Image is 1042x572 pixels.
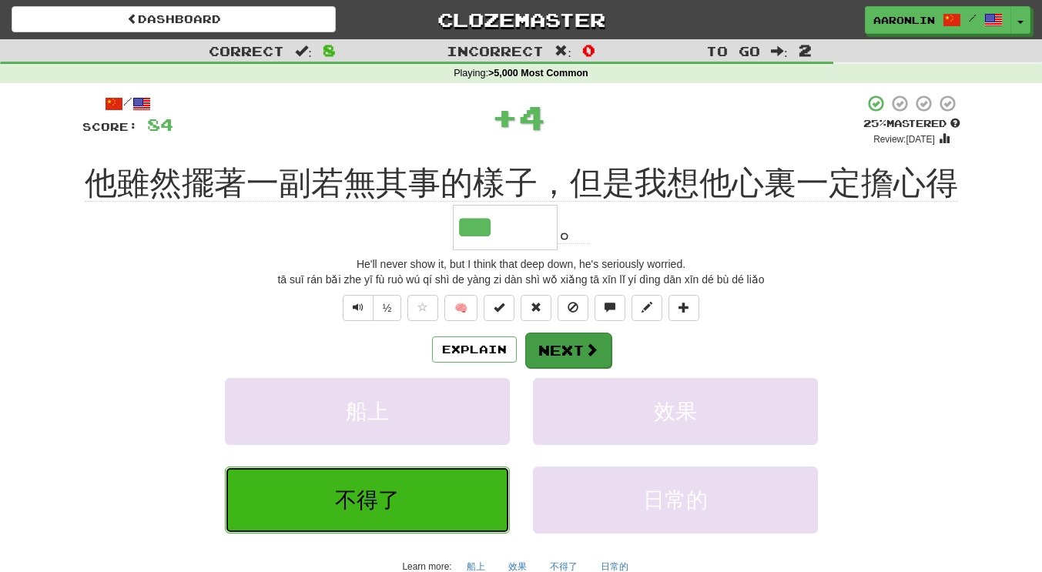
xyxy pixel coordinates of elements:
button: Explain [432,336,517,363]
button: ½ [373,295,402,321]
span: 不得了 [335,488,400,512]
span: 船上 [346,400,389,423]
div: Mastered [863,117,960,131]
span: 效果 [654,400,697,423]
a: Clozemaster [359,6,683,33]
span: : [771,45,788,58]
button: Ignore sentence (alt+i) [558,295,588,321]
div: He'll never show it, but I think that deep down, he's seriously worried. [82,256,960,272]
button: 效果 [533,378,818,445]
button: 船上 [225,378,510,445]
button: Discuss sentence (alt+u) [595,295,625,321]
span: AaronLin [873,13,935,27]
span: 4 [518,98,545,136]
span: 8 [323,41,336,59]
span: 0 [582,41,595,59]
a: AaronLin / [865,6,1011,34]
span: 他雖然擺著一副若無其事的樣子，但是我想他心裏一定擔心得 [85,165,958,202]
small: Learn more: [402,561,451,572]
span: + [491,94,518,140]
button: Reset to 0% Mastered (alt+r) [521,295,551,321]
button: Set this sentence to 100% Mastered (alt+m) [484,295,514,321]
button: 日常的 [533,467,818,534]
button: 不得了 [225,467,510,534]
span: 25 % [863,117,886,129]
span: 。 [558,207,590,244]
button: 🧠 [444,295,477,321]
button: Favorite sentence (alt+f) [407,295,438,321]
span: 2 [799,41,812,59]
div: Text-to-speech controls [340,295,402,321]
span: Correct [209,43,284,59]
span: 日常的 [643,488,708,512]
span: Score: [82,120,138,133]
span: Incorrect [447,43,544,59]
button: Play sentence audio (ctl+space) [343,295,374,321]
button: Next [525,333,611,368]
span: To go [706,43,760,59]
span: : [295,45,312,58]
button: Edit sentence (alt+d) [632,295,662,321]
small: Review: [DATE] [873,134,935,145]
span: : [555,45,571,58]
strong: >5,000 Most Common [488,68,588,79]
div: / [82,94,173,113]
button: Add to collection (alt+a) [668,295,699,321]
span: 84 [147,115,173,134]
a: Dashboard [12,6,336,32]
span: / [969,12,977,23]
div: tā suī rán bǎi zhe yī fù ruò wú qí shì de yàng zi dàn shì wǒ xiǎng tā xīn lǐ yí dìng dān xīn dé b... [82,272,960,287]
